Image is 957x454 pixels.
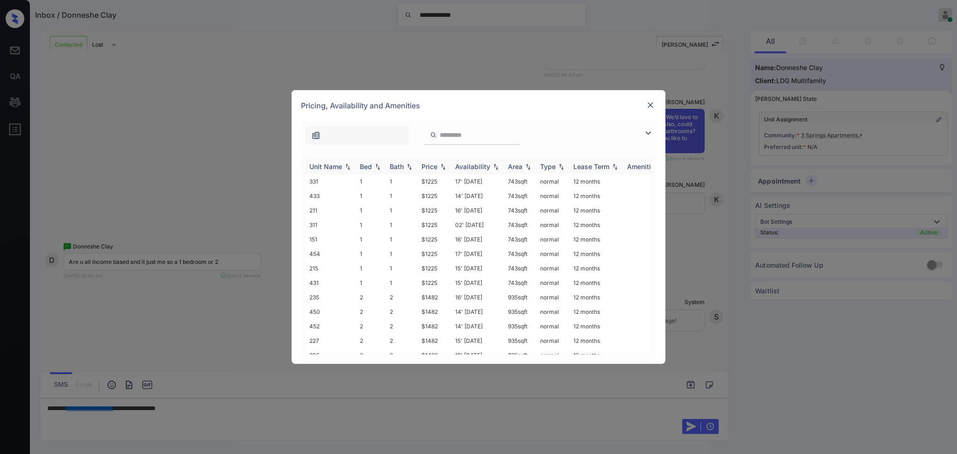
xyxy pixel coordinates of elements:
td: $1482 [418,290,451,305]
td: 2 [386,305,418,319]
td: 1 [356,247,386,261]
td: 935 sqft [504,290,536,305]
td: 12 months [570,333,623,348]
td: 743 sqft [504,232,536,247]
td: 935 sqft [504,319,536,333]
td: 14' [DATE] [451,319,504,333]
td: 211 [306,203,356,218]
td: 331 [306,174,356,189]
img: icon-zuma [311,131,321,140]
img: sorting [610,163,620,170]
td: normal [536,276,570,290]
td: normal [536,174,570,189]
td: 235 [306,290,356,305]
td: 02' [DATE] [451,218,504,232]
img: sorting [523,163,533,170]
td: 14' [DATE] [451,305,504,319]
td: normal [536,232,570,247]
td: 743 sqft [504,247,536,261]
td: 1 [356,203,386,218]
td: 743 sqft [504,174,536,189]
img: sorting [373,163,382,170]
td: 2 [386,333,418,348]
td: 1 [386,174,418,189]
td: 12 months [570,189,623,203]
td: 12 months [570,290,623,305]
td: 452 [306,319,356,333]
td: 454 [306,247,356,261]
td: 305 [306,348,356,362]
td: $1482 [418,319,451,333]
td: normal [536,247,570,261]
td: 433 [306,189,356,203]
td: normal [536,348,570,362]
td: 743 sqft [504,261,536,276]
td: 2 [386,319,418,333]
td: 2 [356,333,386,348]
div: Lease Term [573,163,609,170]
td: $1482 [418,348,451,362]
td: $1482 [418,305,451,319]
td: 1 [356,218,386,232]
td: 935 sqft [504,305,536,319]
td: 215 [306,261,356,276]
td: 2 [356,348,386,362]
img: sorting [438,163,448,170]
img: sorting [491,163,500,170]
td: 743 sqft [504,218,536,232]
td: 2 [386,348,418,362]
td: 14' [DATE] [451,189,504,203]
img: sorting [557,163,566,170]
td: 151 [306,232,356,247]
td: 12 months [570,276,623,290]
td: 17' [DATE] [451,174,504,189]
td: normal [536,261,570,276]
td: $1225 [418,261,451,276]
td: 12 months [570,319,623,333]
td: 743 sqft [504,203,536,218]
td: $1482 [418,333,451,348]
div: Pricing, Availability and Amenities [292,90,665,121]
td: normal [536,189,570,203]
td: 2 [386,290,418,305]
img: close [646,100,655,110]
td: $1225 [418,203,451,218]
td: 743 sqft [504,189,536,203]
td: normal [536,305,570,319]
td: 431 [306,276,356,290]
td: 12 months [570,247,623,261]
td: $1225 [418,189,451,203]
td: 12 months [570,174,623,189]
td: 2 [356,290,386,305]
td: 1 [386,276,418,290]
td: 1 [386,203,418,218]
div: Bed [360,163,372,170]
td: normal [536,290,570,305]
td: 12 months [570,232,623,247]
img: sorting [405,163,414,170]
td: 16' [DATE] [451,232,504,247]
td: 15' [DATE] [451,276,504,290]
td: normal [536,218,570,232]
td: 935 sqft [504,333,536,348]
div: Availability [455,163,490,170]
td: 1 [386,189,418,203]
td: 16' [DATE] [451,290,504,305]
td: 12 months [570,203,623,218]
td: 1 [386,261,418,276]
td: 15' [DATE] [451,333,504,348]
td: 1 [386,232,418,247]
td: 311 [306,218,356,232]
td: 12 months [570,218,623,232]
img: sorting [343,163,352,170]
td: 1 [356,174,386,189]
td: 2 [356,319,386,333]
div: Unit Name [309,163,342,170]
td: $1225 [418,276,451,290]
div: Price [421,163,437,170]
td: 450 [306,305,356,319]
td: 1 [386,247,418,261]
td: 17' [DATE] [451,247,504,261]
td: $1225 [418,232,451,247]
td: 16' [DATE] [451,203,504,218]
